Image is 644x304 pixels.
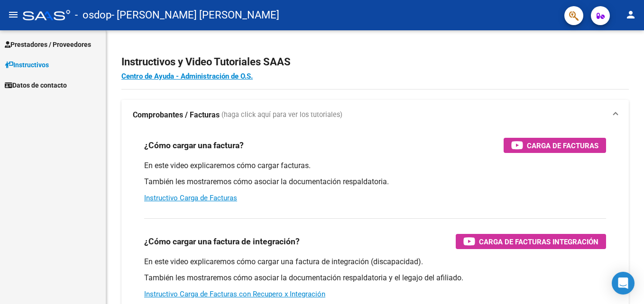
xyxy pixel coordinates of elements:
span: (haga click aquí para ver los tutoriales) [221,110,342,120]
button: Carga de Facturas [504,138,606,153]
span: Carga de Facturas Integración [479,236,598,248]
mat-expansion-panel-header: Comprobantes / Facturas (haga click aquí para ver los tutoriales) [121,100,629,130]
span: - osdop [75,5,111,26]
button: Carga de Facturas Integración [456,234,606,249]
span: Datos de contacto [5,80,67,90]
a: Centro de Ayuda - Administración de O.S. [121,72,253,80]
span: Prestadores / Proveedores [5,39,91,50]
strong: Comprobantes / Facturas [133,110,220,120]
h3: ¿Cómo cargar una factura? [144,139,244,152]
mat-icon: person [625,9,636,20]
p: También les mostraremos cómo asociar la documentación respaldatoria. [144,177,606,187]
h2: Instructivos y Video Tutoriales SAAS [121,53,629,71]
mat-icon: menu [8,9,19,20]
span: Instructivos [5,60,49,70]
a: Instructivo Carga de Facturas con Recupero x Integración [144,290,325,298]
span: - [PERSON_NAME] [PERSON_NAME] [111,5,279,26]
h3: ¿Cómo cargar una factura de integración? [144,235,300,248]
div: Open Intercom Messenger [612,272,635,295]
p: En este video explicaremos cómo cargar facturas. [144,161,606,171]
a: Instructivo Carga de Facturas [144,194,237,202]
p: En este video explicaremos cómo cargar una factura de integración (discapacidad). [144,257,606,267]
p: También les mostraremos cómo asociar la documentación respaldatoria y el legajo del afiliado. [144,273,606,283]
span: Carga de Facturas [527,140,598,152]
